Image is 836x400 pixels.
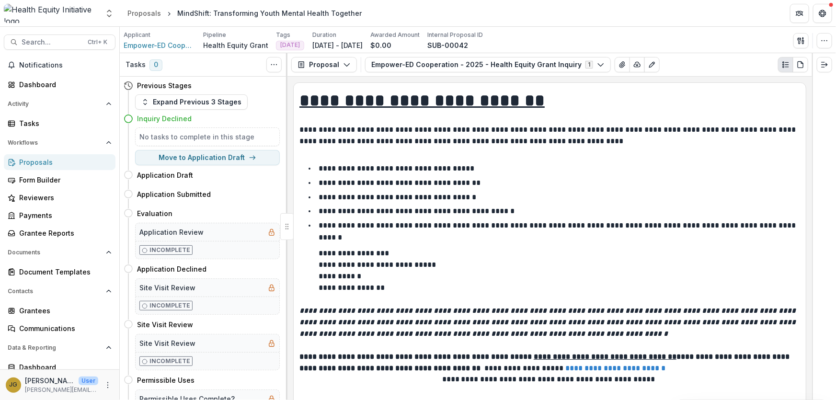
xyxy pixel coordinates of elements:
[127,8,161,18] div: Proposals
[19,80,108,90] div: Dashboard
[312,31,336,39] p: Duration
[790,4,809,23] button: Partners
[102,379,114,391] button: More
[291,57,357,72] button: Proposal
[4,154,115,170] a: Proposals
[817,57,832,72] button: Expand right
[139,338,195,348] h5: Site Visit Review
[4,303,115,319] a: Grantees
[8,139,102,146] span: Workflows
[644,57,660,72] button: Edit as form
[137,170,193,180] h4: Application Draft
[103,4,116,23] button: Open entity switcher
[10,382,18,388] div: Jenna Grant
[19,267,108,277] div: Document Templates
[8,101,102,107] span: Activity
[137,264,206,274] h4: Application Declined
[427,40,468,50] p: SUB-00042
[365,57,611,72] button: Empower-ED Cooperation - 2025 - Health Equity Grant Inquiry1
[4,264,115,280] a: Document Templates
[124,6,165,20] a: Proposals
[19,362,108,372] div: Dashboard
[427,31,483,39] p: Internal Proposal ID
[4,172,115,188] a: Form Builder
[19,306,108,316] div: Grantees
[19,193,108,203] div: Reviewers
[149,59,162,71] span: 0
[137,114,192,124] h4: Inquiry Declined
[19,228,108,238] div: Grantee Reports
[203,40,268,50] p: Health Equity Grant
[793,57,808,72] button: PDF view
[126,61,146,69] h3: Tasks
[4,359,115,375] a: Dashboard
[149,246,190,254] p: Incomplete
[139,132,275,142] h5: No tasks to complete in this stage
[4,340,115,355] button: Open Data & Reporting
[4,320,115,336] a: Communications
[8,288,102,295] span: Contacts
[266,57,282,72] button: Toggle View Cancelled Tasks
[139,227,204,237] h5: Application Review
[4,245,115,260] button: Open Documents
[19,210,108,220] div: Payments
[25,376,75,386] p: [PERSON_NAME]
[4,115,115,131] a: Tasks
[4,57,115,73] button: Notifications
[86,37,109,47] div: Ctrl + K
[19,118,108,128] div: Tasks
[22,38,82,46] span: Search...
[813,4,832,23] button: Get Help
[8,344,102,351] span: Data & Reporting
[149,357,190,366] p: Incomplete
[149,301,190,310] p: Incomplete
[312,40,363,50] p: [DATE] - [DATE]
[135,150,280,165] button: Move to Application Draft
[8,249,102,256] span: Documents
[370,31,420,39] p: Awarded Amount
[19,61,112,69] span: Notifications
[4,225,115,241] a: Grantee Reports
[137,189,211,199] h4: Application Submitted
[203,31,226,39] p: Pipeline
[19,175,108,185] div: Form Builder
[137,80,192,91] h4: Previous Stages
[4,190,115,206] a: Reviewers
[615,57,630,72] button: View Attached Files
[4,207,115,223] a: Payments
[25,386,98,394] p: [PERSON_NAME][EMAIL_ADDRESS][PERSON_NAME][DATE][DOMAIN_NAME]
[778,57,793,72] button: Plaintext view
[19,157,108,167] div: Proposals
[124,6,366,20] nav: breadcrumb
[276,31,290,39] p: Tags
[135,94,248,110] button: Expand Previous 3 Stages
[4,284,115,299] button: Open Contacts
[79,377,98,385] p: User
[177,8,362,18] div: MindShift: Transforming Youth Mental Health Together
[137,320,193,330] h4: Site Visit Review
[4,96,115,112] button: Open Activity
[370,40,391,50] p: $0.00
[4,4,99,23] img: Health Equity Initiative logo
[4,135,115,150] button: Open Workflows
[4,77,115,92] a: Dashboard
[124,31,150,39] p: Applicant
[137,375,195,385] h4: Permissible Uses
[124,40,195,50] a: Empower-ED Cooperation
[280,42,300,48] span: [DATE]
[139,283,195,293] h5: Site Visit Review
[19,323,108,333] div: Communications
[137,208,172,218] h4: Evaluation
[4,34,115,50] button: Search...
